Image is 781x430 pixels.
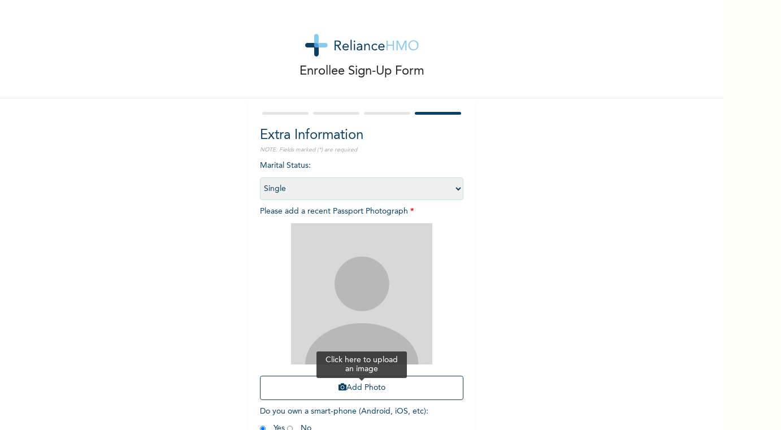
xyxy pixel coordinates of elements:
img: logo [305,34,419,57]
button: Add Photo [260,376,463,400]
img: Crop [291,223,432,364]
p: NOTE: Fields marked (*) are required [260,146,463,154]
span: Please add a recent Passport Photograph [260,207,463,406]
h2: Extra Information [260,125,463,146]
p: Enrollee Sign-Up Form [300,62,424,81]
span: Marital Status : [260,162,463,193]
